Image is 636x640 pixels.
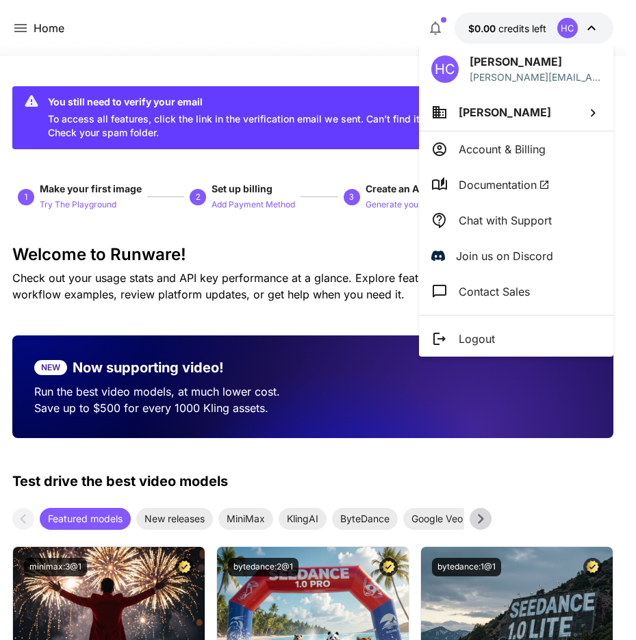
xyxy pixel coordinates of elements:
[459,177,550,193] span: Documentation
[431,55,459,83] div: HC
[459,212,552,229] p: Chat with Support
[459,141,546,157] p: Account & Billing
[419,94,613,131] button: [PERSON_NAME]
[459,105,551,119] span: [PERSON_NAME]
[459,283,530,300] p: Contact Sales
[456,248,553,264] p: Join us on Discord
[470,53,601,70] p: [PERSON_NAME]
[470,70,601,84] div: quang@lienvietlaw.com
[459,331,495,347] p: Logout
[470,70,601,84] p: [PERSON_NAME][EMAIL_ADDRESS][DOMAIN_NAME]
